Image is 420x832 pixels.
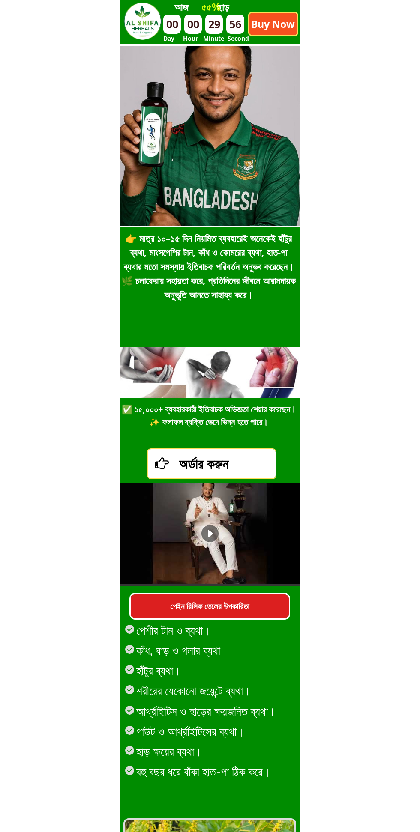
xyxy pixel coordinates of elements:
[124,743,296,763] li: হাড় ক্ষয়ের ব্যথা।
[124,763,296,781] li: বহু বছর ধরে বাঁকা হাত-পা ঠিক করে।
[124,722,296,743] li: গাউট ও আর্থ্রাইটিসের ব্যথা।
[120,231,297,302] div: 👉 মাত্র ১০–১৫ দিন নিয়মিত ব্যবহারেই অনেকেই হাঁটুর ব্যথা, মাংসপেশির টান, কাঁধ ও কোমরের ব্যথা, হাত-...
[249,13,297,35] p: Buy Now
[131,594,289,618] p: পেইন রিলিফ তেলের উপকারিতা
[124,702,296,722] li: আর্থ্রাইটিস ও হাড়ের ক্ষয়জনিত ব্যথা।
[163,34,282,43] h3: Day Hour Minute Second
[121,403,296,429] div: ✅ ১৫,০০০+ ব্যবহারকারী ইতিবাচক অভিজ্ঞতা শেয়ার করেছেন। ✨ ফলাফল ব্যক্তি ভেদে ভিন্ন হতে পারে।
[124,641,296,662] li: কাঁধ, ঘাড় ও গলার ব্যথা।
[179,453,353,474] div: অর্ডার করুন
[124,682,296,702] li: শরীরের যেকোনো জয়েন্টে ব্যথা।
[124,662,296,682] li: হাঁটুর ব্যথা।
[124,621,296,641] li: পেশীর টান ও ব্যথা।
